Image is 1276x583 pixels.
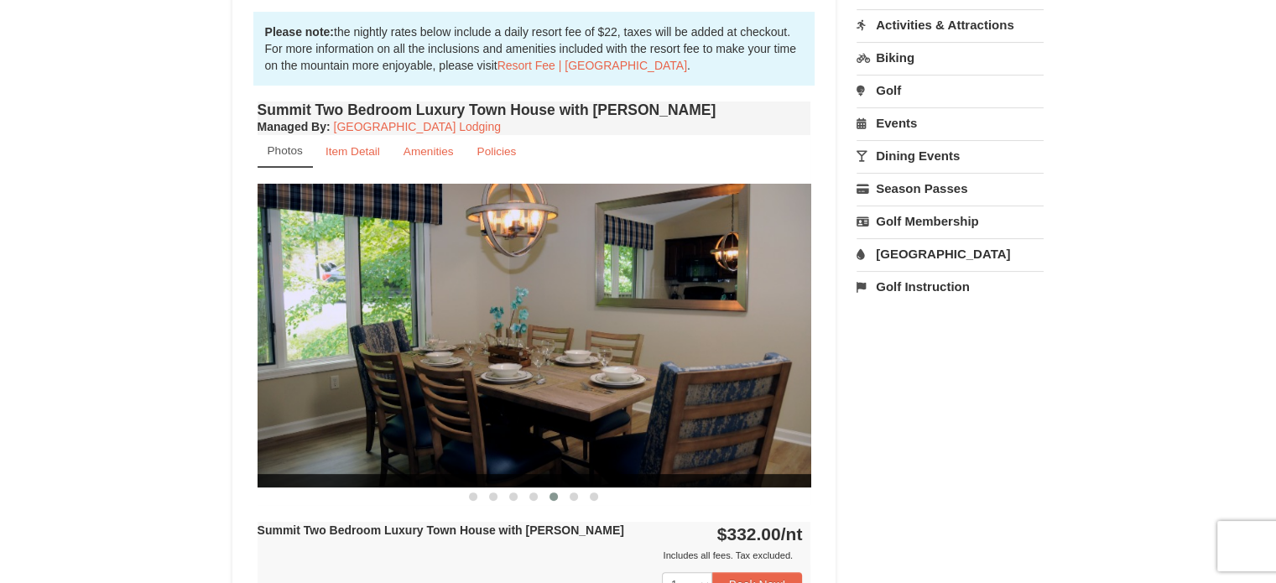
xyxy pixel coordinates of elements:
[258,135,313,168] a: Photos
[857,42,1044,73] a: Biking
[268,144,303,157] small: Photos
[404,145,454,158] small: Amenities
[265,25,334,39] strong: Please note:
[253,12,815,86] div: the nightly rates below include a daily resort fee of $22, taxes will be added at checkout. For m...
[857,173,1044,204] a: Season Passes
[393,135,465,168] a: Amenities
[334,120,501,133] a: [GEOGRAPHIC_DATA] Lodging
[717,524,803,544] strong: $332.00
[477,145,516,158] small: Policies
[857,206,1044,237] a: Golf Membership
[466,135,527,168] a: Policies
[857,271,1044,302] a: Golf Instruction
[326,145,380,158] small: Item Detail
[857,9,1044,40] a: Activities & Attractions
[857,107,1044,138] a: Events
[258,120,326,133] span: Managed By
[857,238,1044,269] a: [GEOGRAPHIC_DATA]
[781,524,803,544] span: /nt
[258,547,803,564] div: Includes all fees. Tax excluded.
[258,120,331,133] strong: :
[497,59,687,72] a: Resort Fee | [GEOGRAPHIC_DATA]
[857,75,1044,106] a: Golf
[258,523,624,537] strong: Summit Two Bedroom Luxury Town House with [PERSON_NAME]
[258,184,811,487] img: 18876286-206-01cdcc69.png
[315,135,391,168] a: Item Detail
[258,102,811,118] h4: Summit Two Bedroom Luxury Town House with [PERSON_NAME]
[857,140,1044,171] a: Dining Events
